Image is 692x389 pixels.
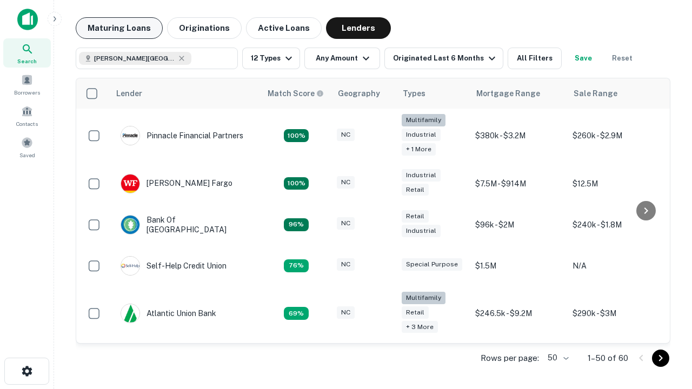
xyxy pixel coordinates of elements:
img: picture [121,126,139,145]
button: 12 Types [242,48,300,69]
th: Mortgage Range [470,78,567,109]
a: Borrowers [3,70,51,99]
span: [PERSON_NAME][GEOGRAPHIC_DATA], [GEOGRAPHIC_DATA] [94,53,175,63]
p: Rows per page: [481,352,539,365]
td: $7.5M - $914M [470,163,567,204]
button: Save your search to get updates of matches that match your search criteria. [566,48,601,69]
div: + 1 more [402,143,436,156]
div: Geography [338,87,380,100]
td: $246.5k - $9.2M [470,286,567,341]
div: Retail [402,306,429,319]
div: + 3 more [402,321,438,333]
div: Matching Properties: 11, hasApolloMatch: undefined [284,259,309,272]
th: Capitalize uses an advanced AI algorithm to match your search with the best lender. The match sco... [261,78,331,109]
div: Pinnacle Financial Partners [121,126,243,145]
span: Saved [19,151,35,159]
button: Maturing Loans [76,17,163,39]
td: $240k - $1.8M [567,204,664,245]
div: Multifamily [402,114,445,126]
div: Retail [402,184,429,196]
div: Industrial [402,169,441,182]
img: picture [121,304,139,323]
td: $380k - $3.2M [470,109,567,163]
td: $290k - $3M [567,286,664,341]
div: NC [337,129,355,141]
span: Contacts [16,119,38,128]
div: Matching Properties: 15, hasApolloMatch: undefined [284,177,309,190]
img: capitalize-icon.png [17,9,38,30]
h6: Match Score [268,88,322,99]
div: NC [337,306,355,319]
div: NC [337,176,355,189]
span: Borrowers [14,88,40,97]
button: Lenders [326,17,391,39]
div: Sale Range [574,87,617,100]
button: Originated Last 6 Months [384,48,503,69]
button: Originations [167,17,242,39]
th: Types [396,78,470,109]
div: Types [403,87,425,100]
iframe: Chat Widget [638,303,692,354]
th: Sale Range [567,78,664,109]
div: Matching Properties: 10, hasApolloMatch: undefined [284,307,309,320]
button: Active Loans [246,17,322,39]
div: Bank Of [GEOGRAPHIC_DATA] [121,215,250,234]
td: $12.5M [567,163,664,204]
div: Industrial [402,129,441,141]
img: picture [121,257,139,275]
img: picture [121,175,139,193]
div: Retail [402,210,429,223]
div: Lender [116,87,142,100]
img: picture [121,216,139,234]
div: Capitalize uses an advanced AI algorithm to match your search with the best lender. The match sco... [268,88,324,99]
div: Originated Last 6 Months [393,52,498,65]
td: $96k - $2M [470,204,567,245]
div: Multifamily [402,292,445,304]
div: Mortgage Range [476,87,540,100]
div: Industrial [402,225,441,237]
div: 50 [543,350,570,366]
button: Reset [605,48,640,69]
button: Go to next page [652,350,669,367]
td: $260k - $2.9M [567,109,664,163]
button: Any Amount [304,48,380,69]
div: NC [337,258,355,271]
td: N/A [567,245,664,286]
th: Lender [110,78,261,109]
div: Atlantic Union Bank [121,304,216,323]
a: Contacts [3,101,51,130]
div: Self-help Credit Union [121,256,227,276]
div: Matching Properties: 26, hasApolloMatch: undefined [284,129,309,142]
p: 1–50 of 60 [588,352,628,365]
div: [PERSON_NAME] Fargo [121,174,232,193]
div: Special Purpose [402,258,462,271]
div: NC [337,217,355,230]
a: Saved [3,132,51,162]
a: Search [3,38,51,68]
span: Search [17,57,37,65]
th: Geography [331,78,396,109]
td: $1.5M [470,245,567,286]
div: Matching Properties: 14, hasApolloMatch: undefined [284,218,309,231]
button: All Filters [508,48,562,69]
